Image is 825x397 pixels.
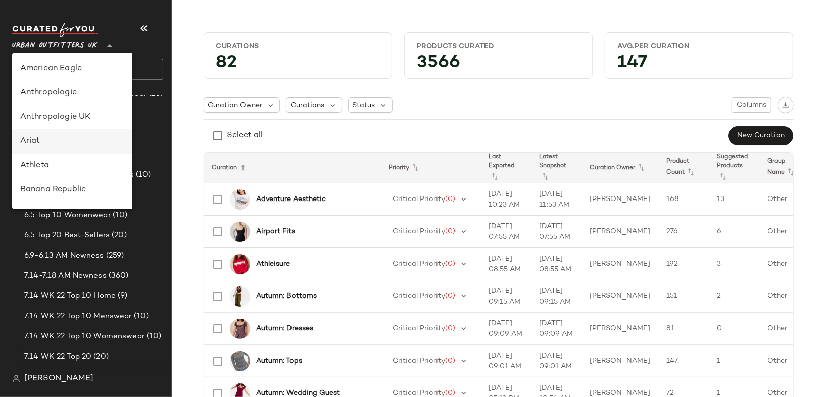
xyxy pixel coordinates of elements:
[709,248,759,280] td: 3
[110,230,127,241] span: (20)
[230,319,250,339] img: 0130613670024_020_a2
[393,389,446,397] span: Critical Priority
[609,56,789,74] div: 147
[111,210,128,221] span: (10)
[12,23,98,37] img: cfy_white_logo.C9jOOHJF.svg
[759,216,810,248] td: Other
[581,248,658,280] td: [PERSON_NAME]
[393,292,446,300] span: Critical Priority
[20,87,124,99] div: Anthropologie
[216,42,379,52] div: Curations
[204,153,381,183] th: Curation
[208,100,263,111] span: Curation Owner
[446,195,456,203] span: (0)
[20,135,124,147] div: Ariat
[446,389,456,397] span: (0)
[393,325,446,332] span: Critical Priority
[658,248,709,280] td: 192
[230,189,250,210] img: 0119314440038_010_a2
[20,184,124,196] div: Banana Republic
[446,325,456,332] span: (0)
[20,63,124,75] div: American Eagle
[732,97,771,113] button: Columns
[446,260,456,268] span: (0)
[480,248,531,280] td: [DATE] 08:55 AM
[256,259,290,269] b: Athleisure
[446,228,456,235] span: (0)
[480,345,531,377] td: [DATE] 09:01 AM
[256,323,313,334] b: Autumn: Dresses
[480,183,531,216] td: [DATE] 10:23 AM
[393,357,446,365] span: Critical Priority
[24,230,110,241] span: 6.5 Top 20 Best-Sellers
[24,290,116,302] span: 7.14 WK 22 Top 10 Home
[782,102,789,109] img: svg%3e
[20,111,124,123] div: Anthropologie UK
[227,130,263,142] div: Select all
[617,42,781,52] div: Avg.per Curation
[737,132,785,140] span: New Curation
[581,153,658,183] th: Curation Owner
[531,248,581,280] td: [DATE] 08:55 AM
[409,56,588,74] div: 3566
[393,195,446,203] span: Critical Priority
[759,280,810,313] td: Other
[24,351,91,363] span: 7.14 WK 22 Top 20
[12,34,98,53] span: Urban Outfitters UK
[230,286,250,307] img: 0180382100726_036_a2
[581,345,658,377] td: [PERSON_NAME]
[446,292,456,300] span: (0)
[480,280,531,313] td: [DATE] 09:15 AM
[230,254,250,274] img: 0117347820152_060_a2
[24,250,104,262] span: 6.9-6.13 AM Newness
[393,228,446,235] span: Critical Priority
[581,216,658,248] td: [PERSON_NAME]
[531,216,581,248] td: [DATE] 07:55 AM
[230,351,250,371] img: 0112664370028_009_a2
[91,351,109,363] span: (20)
[144,331,162,342] span: (10)
[709,313,759,345] td: 0
[256,356,302,366] b: Autumn: Tops
[24,210,111,221] span: 6.5 Top 10 Womenwear
[24,311,132,322] span: 7.14 WK 22 Top 10 Menswear
[581,280,658,313] td: [PERSON_NAME]
[480,153,531,183] th: Last Exported
[256,291,317,302] b: Autumn: Bottoms
[480,216,531,248] td: [DATE] 07:55 AM
[658,280,709,313] td: 151
[658,183,709,216] td: 168
[24,373,93,385] span: [PERSON_NAME]
[104,250,124,262] span: (259)
[759,248,810,280] td: Other
[12,53,132,209] div: undefined-list
[24,331,144,342] span: 7.14 WK 22 Top 10 Womenswear
[709,216,759,248] td: 6
[256,194,326,205] b: Adventure Aesthetic
[531,313,581,345] td: [DATE] 09:09 AM
[353,100,375,111] span: Status
[531,345,581,377] td: [DATE] 09:01 AM
[728,126,793,145] button: New Curation
[658,216,709,248] td: 276
[230,222,250,242] img: 0148265640359_001_a2
[20,208,124,220] div: Bloomingdales
[658,345,709,377] td: 147
[759,153,810,183] th: Group Name
[759,313,810,345] td: Other
[759,345,810,377] td: Other
[581,313,658,345] td: [PERSON_NAME]
[24,270,107,282] span: 7.14-7.18 AM Newness
[116,290,127,302] span: (9)
[480,313,531,345] td: [DATE] 09:09 AM
[531,183,581,216] td: [DATE] 11:53 AM
[134,169,151,181] span: (10)
[531,280,581,313] td: [DATE] 09:15 AM
[256,226,295,237] b: Airport Fits
[381,153,481,183] th: Priority
[417,42,580,52] div: Products Curated
[759,183,810,216] td: Other
[20,160,124,172] div: Athleta
[658,153,709,183] th: Product Count
[581,183,658,216] td: [PERSON_NAME]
